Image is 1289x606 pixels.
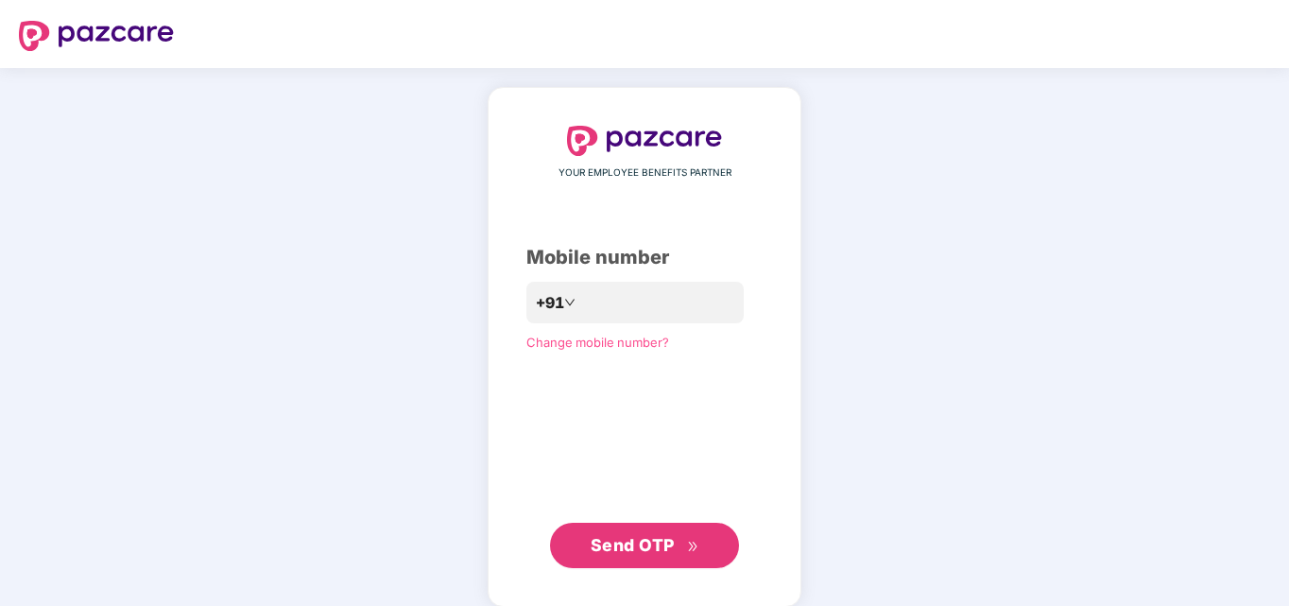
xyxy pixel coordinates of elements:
[591,535,675,555] span: Send OTP
[550,523,739,568] button: Send OTPdouble-right
[536,291,564,315] span: +91
[526,335,669,350] a: Change mobile number?
[687,541,699,553] span: double-right
[559,165,731,181] span: YOUR EMPLOYEE BENEFITS PARTNER
[567,126,722,156] img: logo
[526,243,763,272] div: Mobile number
[19,21,174,51] img: logo
[564,297,576,308] span: down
